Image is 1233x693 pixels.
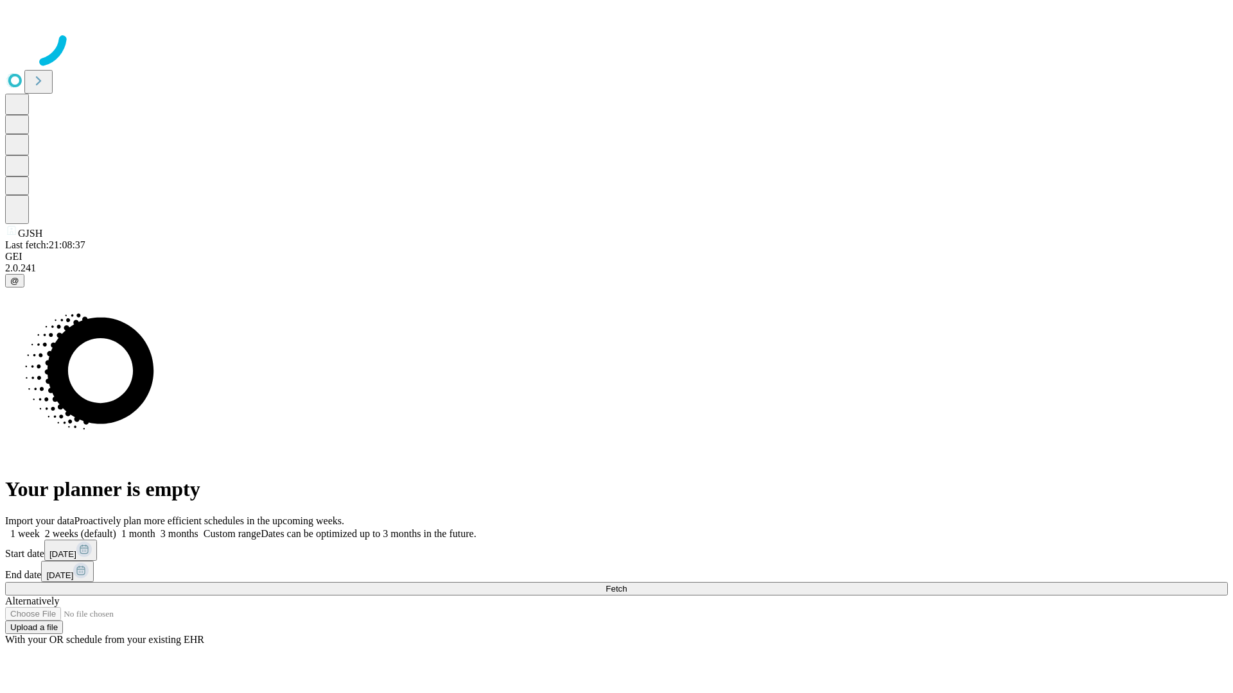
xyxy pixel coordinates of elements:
[5,540,1228,561] div: Start date
[5,561,1228,582] div: End date
[5,239,85,250] span: Last fetch: 21:08:37
[5,262,1228,274] div: 2.0.241
[5,582,1228,595] button: Fetch
[261,528,476,539] span: Dates can be optimized up to 3 months in the future.
[41,561,94,582] button: [DATE]
[5,620,63,634] button: Upload a file
[10,528,40,539] span: 1 week
[5,477,1228,501] h1: Your planner is empty
[5,515,74,526] span: Import your data
[49,549,76,559] span: [DATE]
[10,276,19,286] span: @
[18,228,42,239] span: GJSH
[161,528,198,539] span: 3 months
[74,515,344,526] span: Proactively plan more efficient schedules in the upcoming weeks.
[44,540,97,561] button: [DATE]
[606,584,627,594] span: Fetch
[5,274,24,287] button: @
[204,528,261,539] span: Custom range
[45,528,116,539] span: 2 weeks (default)
[5,634,204,645] span: With your OR schedule from your existing EHR
[121,528,155,539] span: 1 month
[5,595,59,606] span: Alternatively
[5,251,1228,262] div: GEI
[46,570,73,580] span: [DATE]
